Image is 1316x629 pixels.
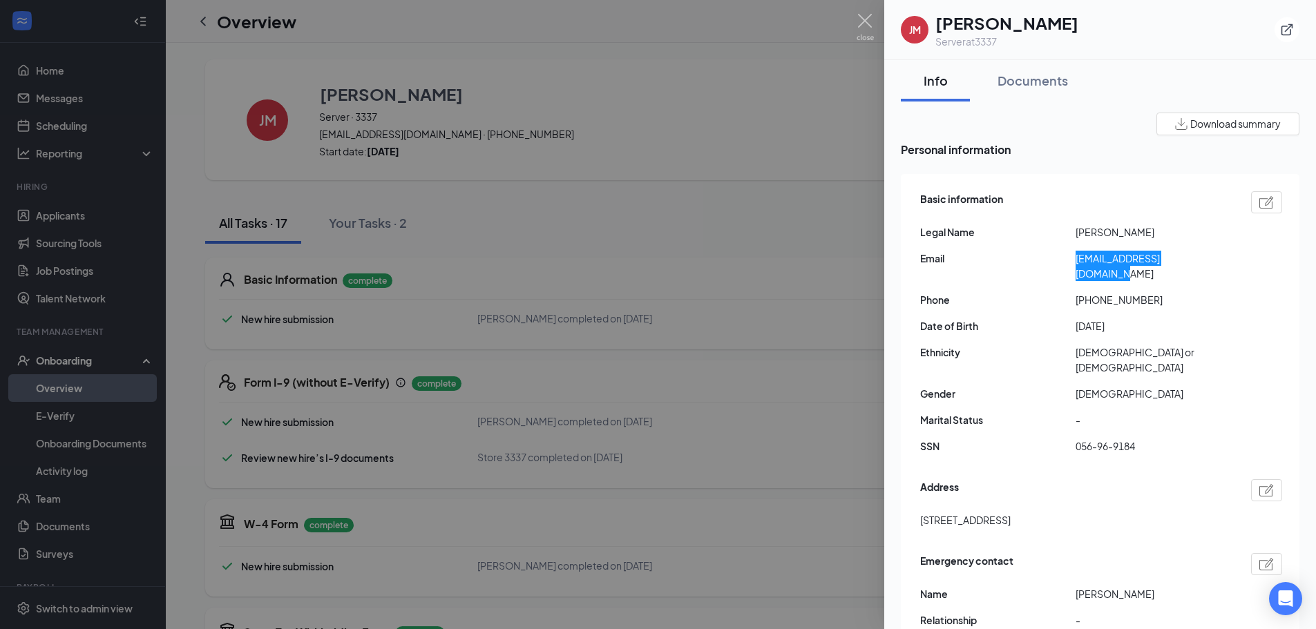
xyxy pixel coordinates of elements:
span: Basic information [920,191,1003,213]
span: Ethnicity [920,345,1076,360]
h1: [PERSON_NAME] [935,11,1078,35]
span: Emergency contact [920,553,1013,575]
span: - [1076,612,1231,628]
button: ExternalLink [1275,17,1299,42]
div: JM [909,23,921,37]
div: Documents [998,72,1068,89]
span: Address [920,479,959,501]
span: [PHONE_NUMBER] [1076,292,1231,307]
span: [DATE] [1076,318,1231,333]
span: [EMAIL_ADDRESS][DOMAIN_NAME] [1076,251,1231,281]
span: Email [920,251,1076,266]
div: Open Intercom Messenger [1269,582,1302,615]
span: [STREET_ADDRESS] [920,512,1011,528]
span: Legal Name [920,224,1076,240]
span: - [1076,412,1231,427]
span: Phone [920,292,1076,307]
span: Personal information [901,141,1299,158]
span: Marital Status [920,412,1076,427]
span: [DEMOGRAPHIC_DATA] or [DEMOGRAPHIC_DATA] [1076,345,1231,375]
span: Download summary [1190,117,1281,131]
span: Name [920,586,1076,601]
span: Relationship [920,612,1076,628]
span: 056-96-9184 [1076,438,1231,454]
span: [PERSON_NAME] [1076,586,1231,601]
div: Server at 3337 [935,35,1078,48]
span: SSN [920,438,1076,454]
div: Info [915,72,956,89]
span: Date of Birth [920,318,1076,333]
svg: ExternalLink [1280,23,1294,37]
span: Gender [920,386,1076,401]
span: [DEMOGRAPHIC_DATA] [1076,386,1231,401]
span: [PERSON_NAME] [1076,224,1231,240]
button: Download summary [1156,113,1299,135]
